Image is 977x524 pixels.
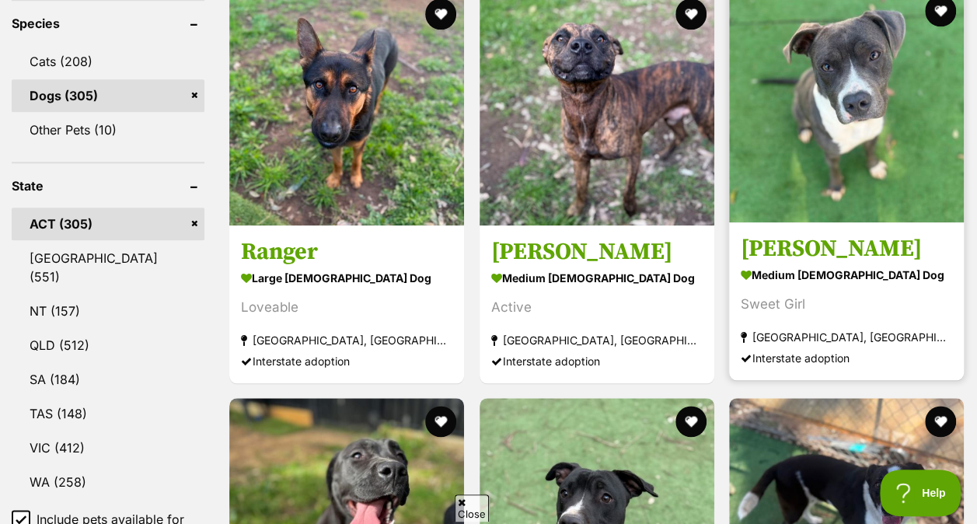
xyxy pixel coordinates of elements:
[12,295,204,327] a: NT (157)
[241,237,452,267] h3: Ranger
[741,348,952,369] div: Interstate adoption
[426,406,457,437] button: favourite
[12,363,204,396] a: SA (184)
[12,16,204,30] header: Species
[491,237,703,267] h3: [PERSON_NAME]
[229,225,464,383] a: Ranger large [DEMOGRAPHIC_DATA] Dog Loveable [GEOGRAPHIC_DATA], [GEOGRAPHIC_DATA] Interstate adop...
[241,267,452,289] strong: large [DEMOGRAPHIC_DATA] Dog
[12,329,204,362] a: QLD (512)
[491,267,703,289] strong: medium [DEMOGRAPHIC_DATA] Dog
[741,234,952,264] h3: [PERSON_NAME]
[480,225,714,383] a: [PERSON_NAME] medium [DEMOGRAPHIC_DATA] Dog Active [GEOGRAPHIC_DATA], [GEOGRAPHIC_DATA] Interstat...
[12,45,204,78] a: Cats (208)
[12,431,204,464] a: VIC (412)
[12,242,204,293] a: [GEOGRAPHIC_DATA] (551)
[12,466,204,498] a: WA (258)
[241,297,452,318] div: Loveable
[12,114,204,146] a: Other Pets (10)
[741,264,952,286] strong: medium [DEMOGRAPHIC_DATA] Dog
[455,494,489,522] span: Close
[12,208,204,240] a: ACT (305)
[880,470,961,516] iframe: Help Scout Beacon - Open
[491,297,703,318] div: Active
[741,294,952,315] div: Sweet Girl
[675,406,707,437] button: favourite
[741,327,952,348] strong: [GEOGRAPHIC_DATA], [GEOGRAPHIC_DATA]
[491,330,703,351] strong: [GEOGRAPHIC_DATA], [GEOGRAPHIC_DATA]
[491,351,703,372] div: Interstate adoption
[12,397,204,430] a: TAS (148)
[12,79,204,112] a: Dogs (305)
[729,222,964,380] a: [PERSON_NAME] medium [DEMOGRAPHIC_DATA] Dog Sweet Girl [GEOGRAPHIC_DATA], [GEOGRAPHIC_DATA] Inter...
[925,406,956,437] button: favourite
[12,179,204,193] header: State
[241,330,452,351] strong: [GEOGRAPHIC_DATA], [GEOGRAPHIC_DATA]
[241,351,452,372] div: Interstate adoption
